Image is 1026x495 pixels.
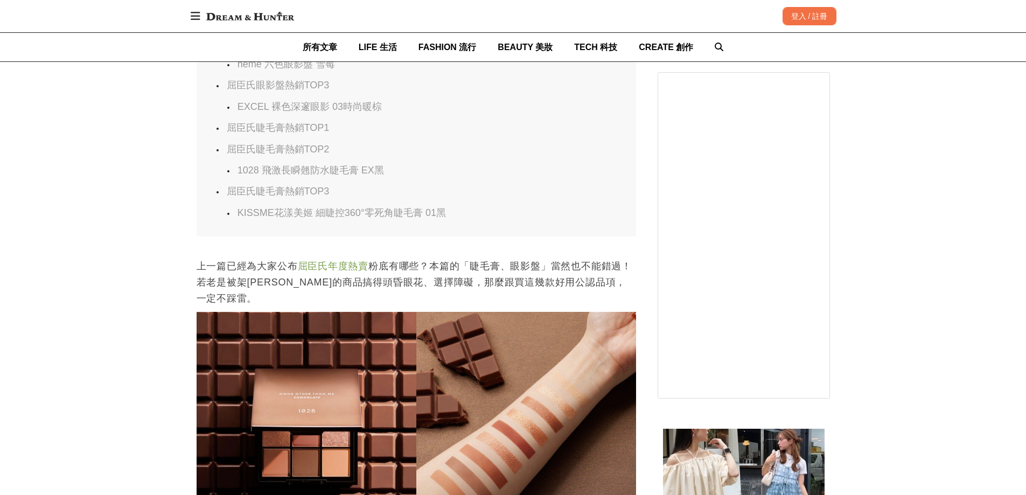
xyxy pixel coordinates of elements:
[303,43,337,52] span: 所有文章
[359,43,397,52] span: LIFE 生活
[359,33,397,61] a: LIFE 生活
[227,122,330,133] a: 屈臣氏睫毛膏熱銷TOP1
[197,258,636,306] p: 上一篇已經為大家公布 粉底有哪些？本篇的「睫毛膏、眼影盤」當然也不能錯過！若老是被架[PERSON_NAME]的商品搞得頭昏眼花、選擇障礙，那麼跟買這幾款好用公認品項，一定不踩雷。
[498,43,553,52] span: BEAUTY 美妝
[418,43,477,52] span: FASHION 流行
[238,101,382,112] a: EXCEL 裸色深邃眼影 03時尚暖棕
[227,80,330,90] a: 屈臣氏眼影盤熱銷TOP3
[238,207,446,218] a: KISSME花漾美姬 細睫控360°零死角睫毛膏 01黑
[298,261,369,271] a: 屈臣氏年度熱賣
[574,43,617,52] span: TECH 科技
[238,165,384,176] a: 1028 飛激長瞬翹防水睫毛膏 EX黑
[201,6,299,26] img: Dream & Hunter
[238,59,335,69] a: heme 六色眼影盤 雪莓
[639,43,693,52] span: CREATE 創作
[227,186,330,197] a: 屈臣氏睫毛膏熱銷TOP3
[303,33,337,61] a: 所有文章
[227,144,330,155] a: 屈臣氏睫毛膏熱銷TOP2
[639,33,693,61] a: CREATE 創作
[498,33,553,61] a: BEAUTY 美妝
[574,33,617,61] a: TECH 科技
[418,33,477,61] a: FASHION 流行
[783,7,836,25] div: 登入 / 註冊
